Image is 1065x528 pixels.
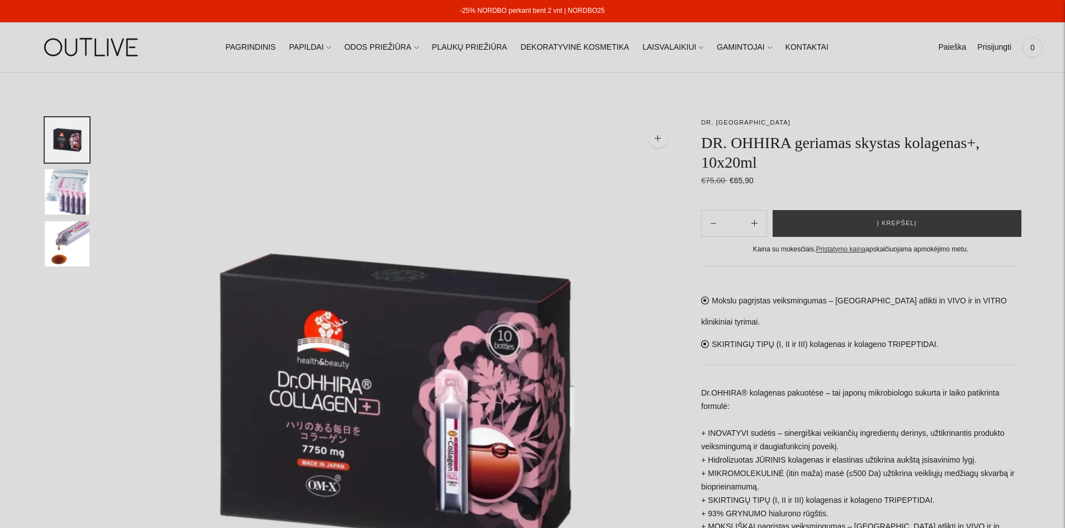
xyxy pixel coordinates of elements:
[785,35,829,60] a: KONTAKTAI
[816,245,866,253] a: Pristatymo kaina
[725,215,742,231] input: Product quantity
[45,221,89,267] button: Translation missing: en.general.accessibility.image_thumbail
[701,133,1020,172] h1: DR. OHHIRA geriamas skystas kolagenas+, 10x20ml
[742,210,766,237] button: Subtract product quantity
[730,176,754,185] span: €65,90
[460,7,604,15] a: -25% NORDBO perkant bent 2 vnt | NORDBO25
[773,210,1021,237] button: Į krepšelį
[717,35,771,60] a: GAMINTOJAI
[701,119,791,126] a: DR. [GEOGRAPHIC_DATA]
[520,35,629,60] a: DEKORATYVINĖ KOSMETIKA
[642,35,703,60] a: LAISVALAIKIUI
[45,169,89,215] button: Translation missing: en.general.accessibility.image_thumbail
[701,244,1020,255] div: Kaina su mokesčiais. apskaičiuojama apmokėjimo metu.
[289,35,331,60] a: PAPILDAI
[938,35,966,60] a: Paieška
[877,218,917,229] span: Į krepšelį
[702,210,725,237] button: Add product quantity
[432,35,508,60] a: PLAUKŲ PRIEŽIŪRA
[977,35,1011,60] a: Prisijungti
[701,176,727,185] s: €75,00
[22,28,162,66] img: OUTLIVE
[45,117,89,163] button: Translation missing: en.general.accessibility.image_thumbail
[1025,40,1040,55] span: 0
[344,35,419,60] a: ODOS PRIEŽIŪRA
[225,35,276,60] a: PAGRINDINIS
[1023,35,1043,60] a: 0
